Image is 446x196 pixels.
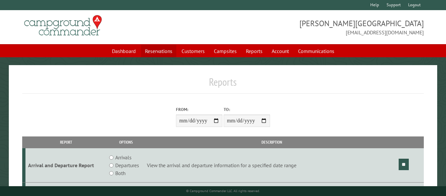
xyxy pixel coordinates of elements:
[115,153,132,161] label: Arrivals
[115,161,139,169] label: Departures
[294,45,338,57] a: Communications
[22,13,104,38] img: Campground Commander
[25,148,106,183] td: Arrival and Departure Report
[186,189,260,193] small: © Campground Commander LLC. All rights reserved.
[115,169,125,177] label: Both
[141,45,176,57] a: Reservations
[22,76,423,94] h1: Reports
[224,106,270,113] label: To:
[178,45,209,57] a: Customers
[242,45,266,57] a: Reports
[146,148,397,183] td: View the arrival and departure information for a specified date range
[25,136,106,148] th: Report
[210,45,241,57] a: Campsites
[106,136,146,148] th: Options
[176,106,222,113] label: From:
[268,45,293,57] a: Account
[108,45,140,57] a: Dashboard
[146,136,397,148] th: Description
[223,18,424,36] span: [PERSON_NAME][GEOGRAPHIC_DATA] [EMAIL_ADDRESS][DOMAIN_NAME]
